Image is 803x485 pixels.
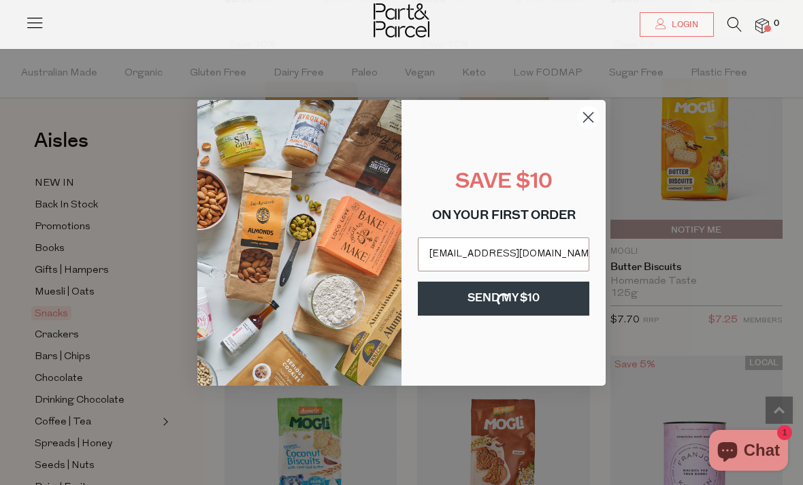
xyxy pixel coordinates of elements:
a: 0 [755,18,769,33]
inbox-online-store-chat: Shopify online store chat [705,430,792,474]
span: ON YOUR FIRST ORDER [432,210,576,222]
a: Login [640,12,714,37]
button: SEND MY $10 [418,282,589,316]
img: Part&Parcel [374,3,429,37]
span: Login [668,19,698,31]
input: Email [418,237,589,271]
button: Close dialog [576,105,600,129]
img: 8150f546-27cf-4737-854f-2b4f1cdd6266.png [197,100,401,386]
span: SAVE $10 [455,172,553,193]
span: 0 [770,18,783,30]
